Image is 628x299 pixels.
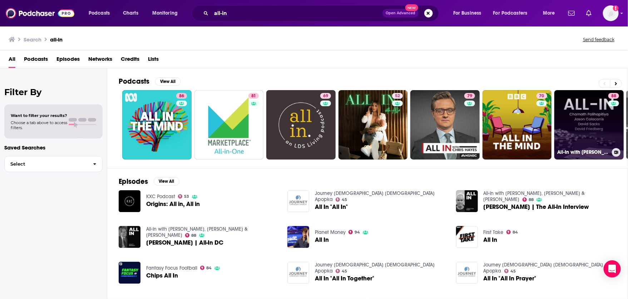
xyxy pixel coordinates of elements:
[148,53,159,68] span: Lists
[5,162,87,166] span: Select
[147,8,187,19] button: open menu
[88,53,112,68] span: Networks
[84,8,119,19] button: open menu
[611,93,616,100] span: 88
[342,270,347,273] span: 45
[287,226,309,248] img: All In
[336,269,347,273] a: 45
[504,269,516,273] a: 45
[483,90,552,160] a: 70
[315,190,435,202] a: Journey Christian Church Apopka
[489,8,538,19] button: open menu
[194,90,264,160] a: 81
[565,7,578,19] a: Show notifications dropdown
[536,93,547,99] a: 70
[119,190,140,212] a: Origins: All in, All in
[557,149,609,155] h3: All-In with [PERSON_NAME], [PERSON_NAME] & [PERSON_NAME]
[9,53,15,68] a: All
[453,8,481,18] span: For Business
[24,36,41,43] h3: Search
[146,240,223,246] a: Scott Bessent | All-In DC
[119,262,140,284] img: Chips All In
[6,6,74,20] a: Podchaser - Follow, Share and Rate Podcasts
[539,93,544,100] span: 70
[395,93,400,100] span: 52
[11,120,67,130] span: Choose a tab above to access filters.
[119,177,179,186] a: EpisodesView All
[323,93,328,100] span: 69
[484,229,504,235] a: First Take
[24,53,48,68] a: Podcasts
[211,8,382,19] input: Search podcasts, credits, & more...
[248,93,259,99] a: 81
[538,8,564,19] button: open menu
[56,53,80,68] span: Episodes
[266,90,336,160] a: 69
[613,5,619,11] svg: Add a profile image
[315,204,348,210] a: All In "All In"
[287,190,309,212] a: All In "All In"
[448,8,490,19] button: open menu
[178,194,189,198] a: 53
[493,8,528,18] span: For Podcasters
[603,5,619,21] img: User Profile
[118,8,143,19] a: Charts
[119,226,140,248] img: Scott Bessent | All-In DC
[50,36,63,43] h3: all-in
[119,77,149,86] h2: Podcasts
[152,8,178,18] span: Monitoring
[146,201,200,207] a: Origins: All in, All in
[484,204,589,210] a: Jonathan Haidt | The All-In Interview
[467,93,472,100] span: 79
[4,144,103,151] p: Saved Searches
[315,275,374,281] a: All In "All In Together"
[119,77,181,86] a: PodcastsView All
[510,270,516,273] span: 45
[200,266,212,270] a: 84
[355,231,360,234] span: 94
[154,177,179,186] button: View All
[506,230,518,234] a: 84
[184,195,189,198] span: 53
[146,273,178,279] a: Chips All In
[338,90,408,160] a: 52
[146,226,248,238] a: All-In with Chamath, Jason, Sacks & Friedberg
[484,275,536,281] a: All In "All In Prayer"
[176,93,187,99] a: 86
[287,262,309,284] img: All In "All In Together"
[484,237,498,243] a: All In
[179,93,184,100] span: 86
[392,93,403,99] a: 52
[484,262,603,274] a: Journey Christian Church Apopka
[342,198,347,201] span: 45
[122,90,192,160] a: 86
[464,93,475,99] a: 79
[523,197,534,202] a: 88
[554,90,624,160] a: 88All-In with [PERSON_NAME], [PERSON_NAME] & [PERSON_NAME]
[348,230,360,234] a: 94
[410,90,480,160] a: 79
[320,93,331,99] a: 69
[543,8,555,18] span: More
[146,265,197,271] a: Fantasy Focus Football
[11,113,67,118] span: Want to filter your results?
[185,233,197,237] a: 88
[146,193,175,200] a: KXC Podcast
[603,5,619,21] button: Show profile menu
[456,262,478,284] img: All In "All In Prayer"
[382,9,419,18] button: Open AdvancedNew
[456,226,478,248] img: All In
